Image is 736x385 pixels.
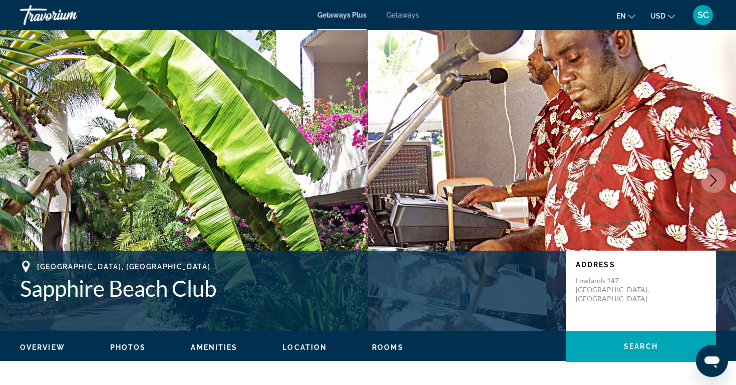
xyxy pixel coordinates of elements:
span: en [616,12,626,20]
span: USD [650,12,665,20]
button: User Menu [690,5,716,26]
button: Previous image [10,168,35,193]
span: Search [624,342,658,350]
button: Location [282,343,327,352]
span: Rooms [372,343,404,351]
button: Change currency [650,9,675,23]
button: Next image [701,168,726,193]
button: Amenities [191,343,237,352]
span: Location [282,343,327,351]
a: Travorium [20,2,120,28]
h1: Sapphire Beach Club [20,275,556,301]
p: Address [576,261,706,269]
button: Search [566,331,716,362]
button: Overview [20,343,65,352]
a: Getaways Plus [317,11,366,19]
button: Photos [110,343,146,352]
a: Getaways [387,11,419,19]
span: Overview [20,343,65,351]
button: Rooms [372,343,404,352]
span: Amenities [191,343,237,351]
iframe: Button to launch messaging window, conversation in progress [696,345,728,377]
button: Change language [616,9,635,23]
p: Lowlands 147 [GEOGRAPHIC_DATA], [GEOGRAPHIC_DATA] [576,276,656,303]
span: Photos [110,343,146,351]
span: SC [697,10,709,20]
span: [GEOGRAPHIC_DATA], [GEOGRAPHIC_DATA] [37,263,210,271]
